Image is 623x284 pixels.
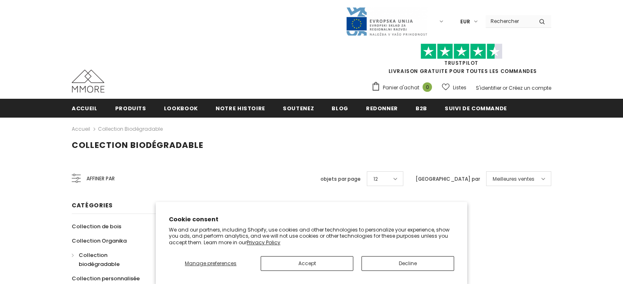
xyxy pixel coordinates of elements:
button: Accept [261,256,353,271]
span: soutenez [283,105,314,112]
a: Redonner [366,99,398,117]
a: soutenez [283,99,314,117]
label: [GEOGRAPHIC_DATA] par [416,175,480,183]
a: Notre histoire [216,99,265,117]
img: Cas MMORE [72,70,105,93]
span: Lookbook [164,105,198,112]
span: Accueil [72,105,98,112]
a: Collection biodégradable [98,125,163,132]
span: Notre histoire [216,105,265,112]
img: Javni Razpis [346,7,427,36]
a: Créez un compte [509,84,551,91]
a: S'identifier [476,84,501,91]
span: Blog [332,105,348,112]
a: Collection Organika [72,234,127,248]
span: Catégories [72,201,113,209]
a: Listes [442,80,466,95]
a: Collection de bois [72,219,121,234]
span: Collection de bois [72,223,121,230]
label: objets par page [321,175,361,183]
a: B2B [416,99,427,117]
span: LIVRAISON GRATUITE POUR TOUTES LES COMMANDES [371,47,551,75]
span: or [502,84,507,91]
a: Suivi de commande [445,99,507,117]
a: Blog [332,99,348,117]
p: We and our partners, including Shopify, use cookies and other technologies to personalize your ex... [169,227,454,246]
h2: Cookie consent [169,215,454,224]
span: Listes [453,84,466,92]
a: TrustPilot [444,59,478,66]
span: EUR [460,18,470,26]
span: Collection biodégradable [72,139,203,151]
span: 0 [423,82,432,92]
a: Collection biodégradable [72,248,149,271]
button: Manage preferences [169,256,252,271]
span: Meilleures ventes [493,175,534,183]
a: Privacy Policy [247,239,280,246]
a: Panier d'achat 0 [371,82,436,94]
span: Collection personnalisée [72,275,140,282]
img: Faites confiance aux étoiles pilotes [421,43,502,59]
button: Decline [362,256,454,271]
span: Suivi de commande [445,105,507,112]
span: Collection Organika [72,237,127,245]
span: B2B [416,105,427,112]
span: Affiner par [86,174,115,183]
span: Redonner [366,105,398,112]
span: Panier d'achat [383,84,419,92]
input: Search Site [486,15,533,27]
a: Accueil [72,99,98,117]
span: Manage preferences [185,260,236,267]
a: Javni Razpis [346,18,427,25]
a: Lookbook [164,99,198,117]
span: Produits [115,105,146,112]
span: Collection biodégradable [79,251,120,268]
a: Accueil [72,124,90,134]
a: Produits [115,99,146,117]
span: 12 [373,175,378,183]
